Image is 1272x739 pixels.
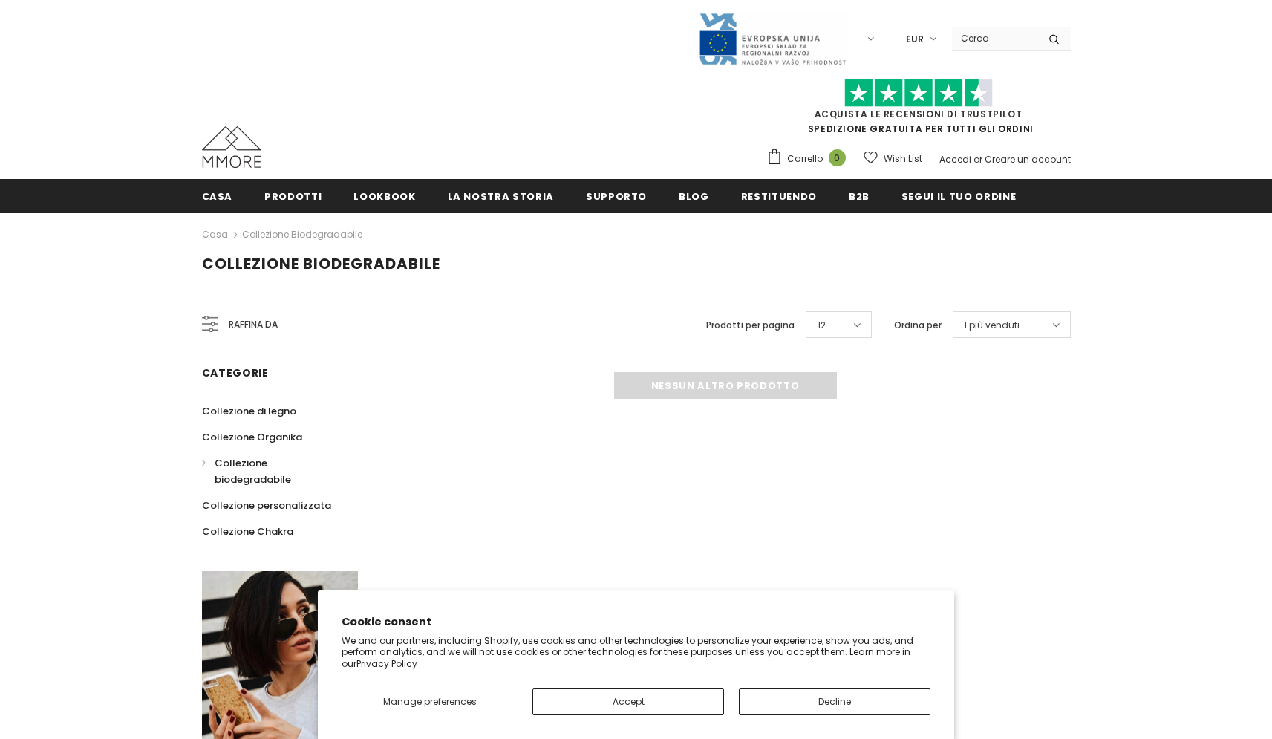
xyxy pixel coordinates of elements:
a: Casa [202,179,233,212]
button: Manage preferences [342,688,518,715]
span: Collezione Organika [202,430,302,444]
a: supporto [586,179,647,212]
a: Collezione biodegradabile [202,450,342,492]
a: Javni Razpis [698,32,847,45]
a: Blog [679,179,709,212]
span: Collezione biodegradabile [215,456,291,486]
a: Collezione biodegradabile [242,228,362,241]
a: B2B [849,179,870,212]
p: We and our partners, including Shopify, use cookies and other technologies to personalize your ex... [342,635,930,670]
a: Collezione Chakra [202,518,293,544]
a: Lookbook [353,179,415,212]
span: 12 [818,318,826,333]
a: Prodotti [264,179,322,212]
span: Collezione personalizzata [202,498,331,512]
span: B2B [849,189,870,204]
span: Casa [202,189,233,204]
label: Prodotti per pagina [706,318,795,333]
img: Fidati di Pilot Stars [844,79,993,108]
a: Collezione personalizzata [202,492,331,518]
span: 0 [829,149,846,166]
span: Categorie [202,365,269,380]
a: Wish List [864,146,922,172]
span: Blog [679,189,709,204]
label: Ordina per [894,318,942,333]
span: or [973,153,982,166]
a: Collezione di legno [202,398,296,424]
span: Restituendo [741,189,817,204]
button: Accept [532,688,724,715]
a: Acquista le recensioni di TrustPilot [815,108,1023,120]
span: I più venduti [965,318,1020,333]
span: Segui il tuo ordine [901,189,1016,204]
span: Lookbook [353,189,415,204]
h2: Cookie consent [342,614,930,630]
img: Javni Razpis [698,12,847,66]
span: Collezione di legno [202,404,296,418]
a: Creare un account [985,153,1071,166]
input: Search Site [952,27,1037,49]
button: Decline [739,688,930,715]
a: Segui il tuo ordine [901,179,1016,212]
span: supporto [586,189,647,204]
a: Carrello 0 [766,148,853,170]
a: Privacy Policy [356,657,417,670]
span: Prodotti [264,189,322,204]
span: Collezione biodegradabile [202,253,440,274]
a: Restituendo [741,179,817,212]
span: EUR [906,32,924,47]
a: Accedi [939,153,971,166]
img: Casi MMORE [202,126,261,168]
a: La nostra storia [448,179,554,212]
span: Collezione Chakra [202,524,293,538]
span: SPEDIZIONE GRATUITA PER TUTTI GLI ORDINI [766,85,1071,135]
span: La nostra storia [448,189,554,204]
a: Casa [202,226,228,244]
span: Raffina da [229,316,278,333]
span: Wish List [884,152,922,166]
a: Collezione Organika [202,424,302,450]
span: Manage preferences [383,695,477,708]
span: Carrello [787,152,823,166]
